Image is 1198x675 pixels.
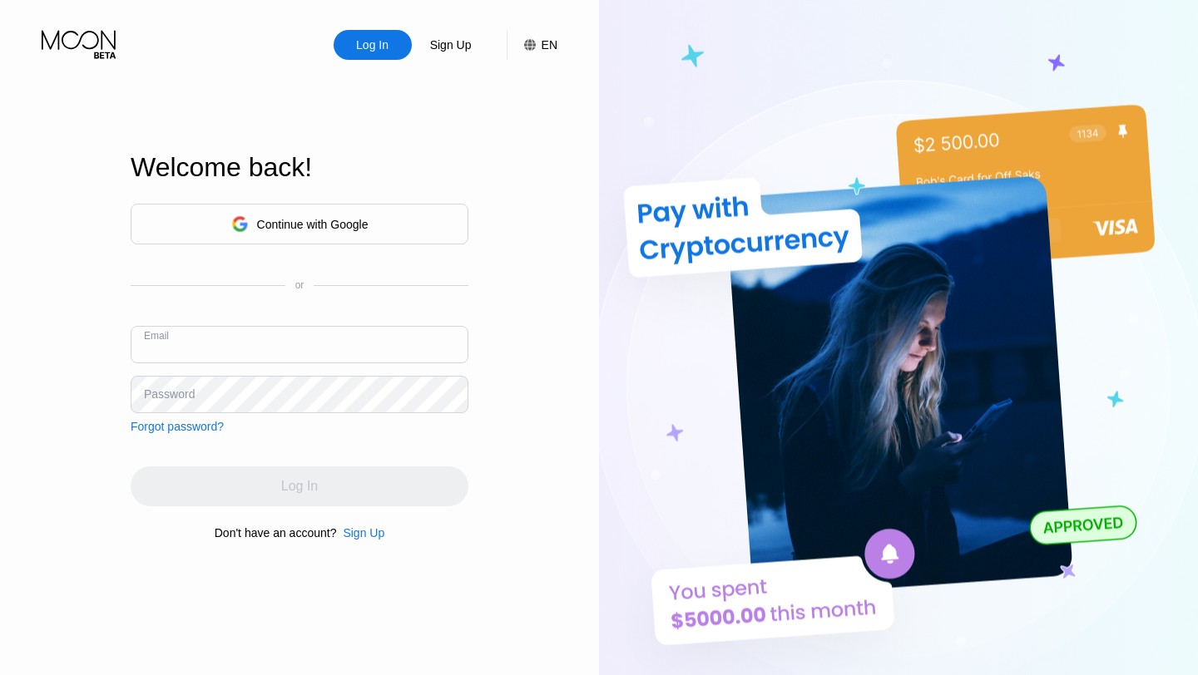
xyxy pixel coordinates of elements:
[542,38,557,52] div: EN
[334,30,412,60] div: Log In
[343,526,384,540] div: Sign Up
[131,420,224,433] div: Forgot password?
[354,37,390,53] div: Log In
[144,330,169,342] div: Email
[412,30,490,60] div: Sign Up
[336,526,384,540] div: Sign Up
[144,387,195,401] div: Password
[428,37,473,53] div: Sign Up
[257,218,369,231] div: Continue with Google
[295,279,304,291] div: or
[215,526,337,540] div: Don't have an account?
[131,204,468,244] div: Continue with Google
[507,30,557,60] div: EN
[131,152,468,183] div: Welcome back!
